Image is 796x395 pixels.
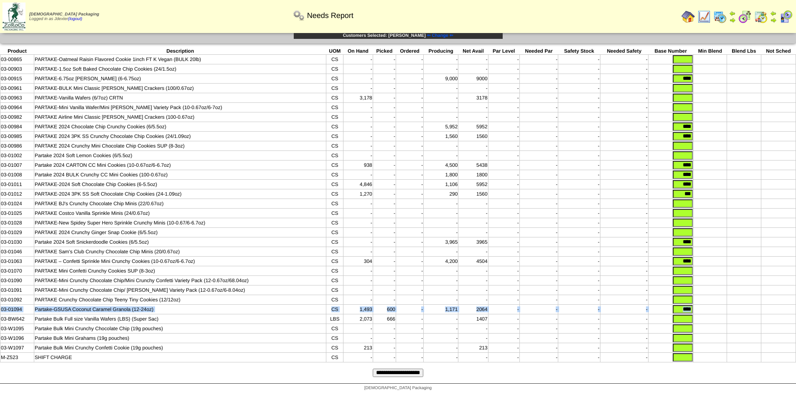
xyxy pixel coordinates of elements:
td: PARTAKE-2024 Soft Chocolate Chip Cookies (6-5.5oz) [34,180,326,189]
td: 03-00986 [0,141,34,151]
img: workflow.png [292,9,305,22]
td: 4,500 [424,161,458,170]
img: calendarblend.gif [738,10,752,23]
td: Partake 2024 BULK Crunchy CC Mini Cookies (100-0.67oz) [34,170,326,180]
td: - [600,122,648,132]
td: - [396,228,424,237]
td: CS [326,218,343,228]
td: - [488,55,519,64]
td: - [519,237,558,247]
img: arrowleft.gif [729,10,736,17]
td: - [558,141,600,151]
td: 1,560 [424,132,458,141]
td: - [373,247,396,257]
td: - [558,122,600,132]
td: - [519,228,558,237]
td: - [373,122,396,132]
td: - [458,199,488,209]
img: arrowright.gif [729,17,736,23]
td: PARTAKE Mini Confetti Crunchy Cookies SUP (8‐3oz) [34,266,326,276]
td: - [519,64,558,74]
td: - [424,141,458,151]
td: CS [326,84,343,93]
td: - [396,247,424,257]
td: - [373,141,396,151]
td: - [396,170,424,180]
td: 03-01028 [0,218,34,228]
td: - [458,84,488,93]
td: - [519,93,558,103]
td: - [373,151,396,161]
td: 03-01024 [0,199,34,209]
td: 4504 [458,257,488,266]
td: 1,270 [343,189,373,199]
td: 03-00985 [0,132,34,141]
td: - [519,74,558,84]
td: 938 [343,161,373,170]
td: PARTAKE-2024 3PK SS Soft Chocolate Chip Cookies (24-1.09oz) [34,189,326,199]
th: Needed Par [519,48,558,55]
td: - [373,228,396,237]
td: - [373,209,396,218]
td: - [519,84,558,93]
img: calendarinout.gif [754,10,768,23]
td: PARTAKE-Oatmeal Raisin Flavored Cookie 1inch FT K Vegan (BULK 20lb) [34,55,326,64]
td: 03-00865 [0,55,34,64]
td: - [600,180,648,189]
td: CS [326,64,343,74]
td: CS [326,141,343,151]
td: 03-01070 [0,266,34,276]
td: - [343,247,373,257]
td: 1800 [458,170,488,180]
td: - [600,55,648,64]
td: - [424,209,458,218]
td: - [343,84,373,93]
td: 03-01046 [0,247,34,257]
td: - [488,141,519,151]
img: arrowleft.gif [770,10,777,17]
td: - [396,141,424,151]
td: - [600,103,648,112]
td: - [600,93,648,103]
th: Safety Stock [558,48,600,55]
td: - [600,237,648,247]
td: 5952 [458,122,488,132]
th: Producing [424,48,458,55]
td: CS [326,257,343,266]
td: - [343,209,373,218]
td: - [373,218,396,228]
td: - [558,237,600,247]
td: 03-01002 [0,151,34,161]
td: - [488,247,519,257]
td: 03-01007 [0,161,34,170]
td: - [373,132,396,141]
td: PARTAKE Costco Vanilla Sprinkle Minis (24/0.67oz) [34,209,326,218]
td: - [600,218,648,228]
td: 03-00961 [0,84,34,93]
td: - [558,180,600,189]
td: - [558,161,600,170]
td: - [558,209,600,218]
td: - [373,64,396,74]
td: - [458,55,488,64]
td: PARTAKE BJ's Crunchy Chocolate Chip Minis (22/0.67oz) [34,199,326,209]
td: - [396,180,424,189]
td: - [558,151,600,161]
td: - [488,161,519,170]
td: - [424,228,458,237]
td: CS [326,209,343,218]
td: - [343,55,373,64]
td: 1,800 [424,170,458,180]
a: (logout) [68,17,82,21]
td: - [600,132,648,141]
td: - [488,228,519,237]
td: PARTAKE-1.5oz Soft Baked Chocolate Chip Cookies (24/1.5oz) [34,64,326,74]
td: - [343,151,373,161]
td: - [600,170,648,180]
td: CS [326,247,343,257]
td: 03-01008 [0,170,34,180]
td: 03-00964 [0,103,34,112]
td: - [519,180,558,189]
td: - [424,64,458,74]
td: - [600,257,648,266]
